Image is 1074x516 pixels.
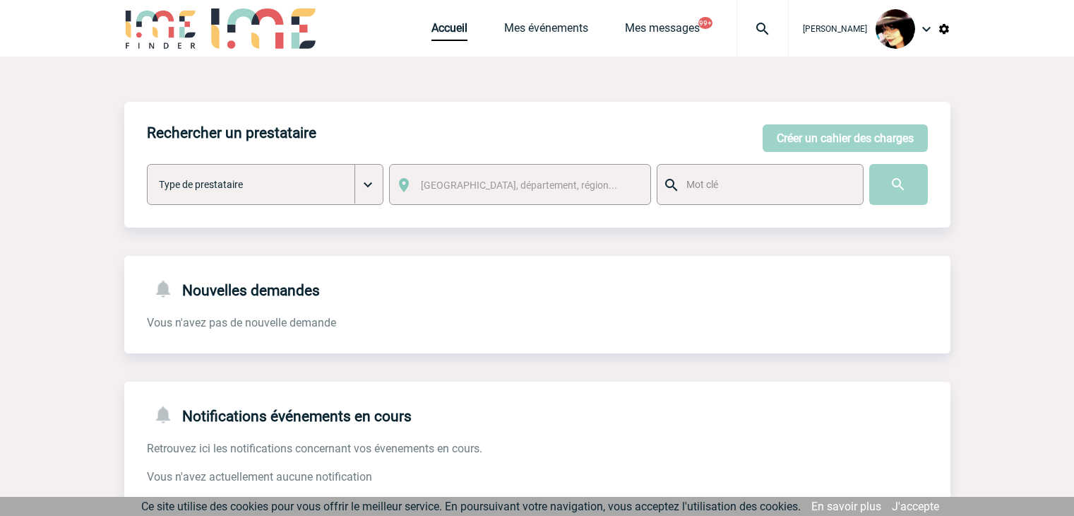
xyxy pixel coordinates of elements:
span: Vous n'avez actuellement aucune notification [147,470,372,483]
span: Ce site utilise des cookies pour vous offrir le meilleur service. En poursuivant votre navigation... [141,500,801,513]
button: 99+ [698,17,712,29]
span: Vous n'avez pas de nouvelle demande [147,316,336,329]
h4: Rechercher un prestataire [147,124,316,141]
input: Mot clé [683,175,850,194]
img: IME-Finder [124,8,198,49]
span: [GEOGRAPHIC_DATA], département, région... [421,180,617,191]
a: Accueil [431,21,467,41]
span: [PERSON_NAME] [803,24,867,34]
img: 101023-0.jpg [876,9,915,49]
a: J'accepte [892,500,939,513]
a: En savoir plus [811,500,881,513]
a: Mes messages [625,21,700,41]
h4: Notifications événements en cours [147,404,412,425]
img: notifications-24-px-g.png [153,404,182,425]
img: notifications-24-px-g.png [153,278,182,299]
span: Retrouvez ici les notifications concernant vos évenements en cours. [147,442,482,455]
input: Submit [869,164,928,205]
a: Mes événements [504,21,588,41]
h4: Nouvelles demandes [147,278,320,299]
